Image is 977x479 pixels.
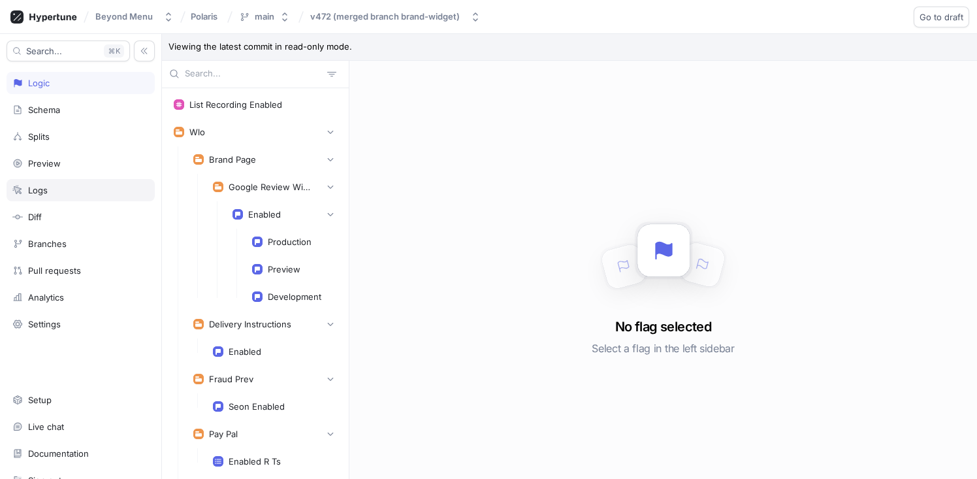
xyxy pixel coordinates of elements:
[162,34,977,61] p: Viewing the latest commit in read-only mode.
[90,6,179,27] button: Beyond Menu
[28,292,64,303] div: Analytics
[28,421,64,432] div: Live chat
[255,11,274,22] div: main
[28,319,61,329] div: Settings
[229,182,313,192] div: Google Review Widget
[209,374,253,384] div: Fraud Prev
[7,442,155,465] a: Documentation
[28,448,89,459] div: Documentation
[310,11,460,22] div: v472 (merged branch brand-widget)
[268,291,321,302] div: Development
[305,6,486,27] button: v472 (merged branch brand-widget)
[185,67,322,80] input: Search...
[28,158,61,169] div: Preview
[209,429,238,439] div: Pay Pal
[104,44,124,58] div: K
[189,127,205,137] div: Wlo
[592,337,734,360] h5: Select a flag in the left sidebar
[28,265,81,276] div: Pull requests
[209,319,291,329] div: Delivery Instructions
[28,78,50,88] div: Logic
[268,237,312,247] div: Production
[28,131,50,142] div: Splits
[28,105,60,115] div: Schema
[26,47,62,55] span: Search...
[229,456,281,467] div: Enabled R Ts
[95,11,153,22] div: Beyond Menu
[268,264,300,274] div: Preview
[189,99,282,110] div: List Recording Enabled
[229,346,261,357] div: Enabled
[28,212,42,222] div: Diff
[28,239,67,249] div: Branches
[920,13,963,21] span: Go to draft
[229,401,285,412] div: Seon Enabled
[209,154,256,165] div: Brand Page
[191,12,217,21] span: Polaris
[7,41,130,61] button: Search...K
[28,185,48,195] div: Logs
[248,209,281,220] div: Enabled
[615,317,711,337] h3: No flag selected
[914,7,969,27] button: Go to draft
[28,395,52,405] div: Setup
[234,6,295,27] button: main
